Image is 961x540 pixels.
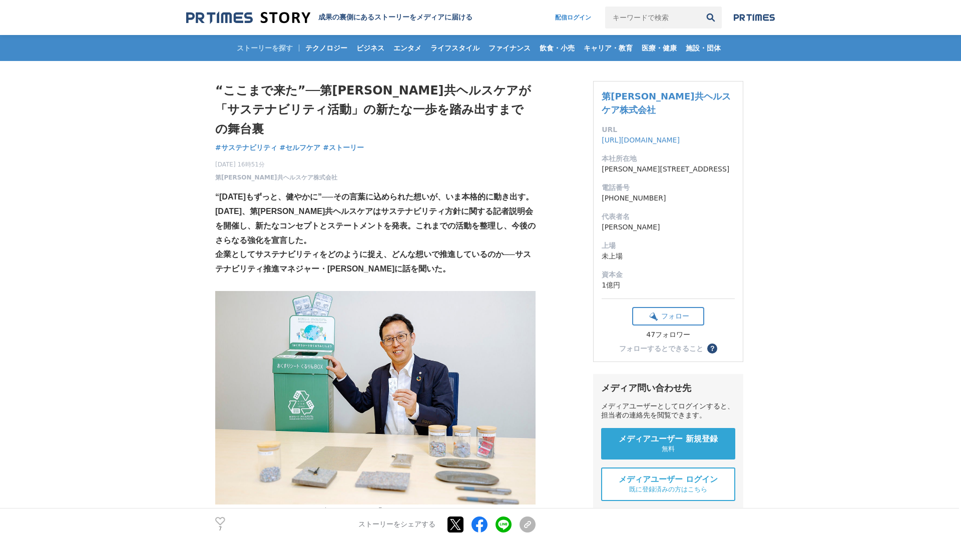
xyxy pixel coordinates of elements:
span: 施設・団体 [682,43,725,52]
span: ？ [709,345,716,352]
dt: 電話番号 [602,182,735,193]
a: #サステナビリティ [215,142,277,153]
div: メディア問い合わせ先 [601,382,735,394]
button: フォロー [632,307,704,325]
dd: [PERSON_NAME] [602,222,735,232]
a: エンタメ [389,35,425,61]
dd: 1億円 [602,280,735,290]
strong: [DATE]、第[PERSON_NAME]共ヘルスケアはサステナビリティ方針に関する記者説明会を開催し、新たなコンセプトとステートメントを発表。これまでの活動を整理し、今後のさらなる強化を宣言した。 [215,207,536,244]
a: 第[PERSON_NAME]共ヘルスケア株式会社 [602,91,730,115]
dd: [PERSON_NAME][STREET_ADDRESS] [602,164,735,174]
a: [URL][DOMAIN_NAME] [602,136,680,144]
span: 既に登録済みの方はこちら [629,485,707,494]
a: 施設・団体 [682,35,725,61]
a: テクノロジー [301,35,351,61]
p: ストーリーをシェアする [358,520,435,529]
a: ファイナンス [485,35,535,61]
button: 検索 [700,6,722,28]
span: エンタメ [389,43,425,52]
span: #サステナビリティ [215,143,277,152]
button: ？ [707,343,717,353]
dt: 本社所在地 [602,153,735,164]
p: 7 [215,526,225,531]
p: サステナビリティサイト「Wellness for Good」： [215,504,536,519]
img: thumbnail_910c58a0-73f5-11f0-b044-6f7ac2b63f01.jpg [215,291,536,504]
dt: 代表者名 [602,211,735,222]
dd: [PHONE_NUMBER] [602,193,735,203]
a: 成果の裏側にあるストーリーをメディアに届ける 成果の裏側にあるストーリーをメディアに届ける [186,11,472,24]
h1: “ここまで来た”──第[PERSON_NAME]共ヘルスケアが「サステナビリティ活動」の新たな一歩を踏み出すまでの舞台裏 [215,81,536,138]
span: 無料 [662,444,675,453]
dt: URL [602,124,735,135]
span: 飲食・小売 [536,43,579,52]
dt: 上場 [602,240,735,251]
a: メディアユーザー 新規登録 無料 [601,428,735,459]
span: 医療・健康 [638,43,681,52]
span: メディアユーザー 新規登録 [619,434,718,444]
span: ライフスタイル [426,43,484,52]
a: ライフスタイル [426,35,484,61]
img: 成果の裏側にあるストーリーをメディアに届ける [186,11,310,24]
a: 配信ログイン [545,6,601,28]
a: 医療・健康 [638,35,681,61]
span: メディアユーザー ログイン [619,474,718,485]
div: メディアユーザーとしてログインすると、担当者の連絡先を閲覧できます。 [601,402,735,420]
div: 47フォロワー [632,330,704,339]
img: prtimes [734,13,775,21]
dd: 未上場 [602,251,735,261]
span: テクノロジー [301,43,351,52]
a: 第[PERSON_NAME]共ヘルスケア株式会社 [215,173,337,182]
span: [DATE] 16時51分 [215,160,337,169]
span: #セルフケア [280,143,321,152]
span: #ストーリー [323,143,364,152]
a: 飲食・小売 [536,35,579,61]
div: フォローするとできること [619,345,703,352]
dt: 資本金 [602,269,735,280]
strong: 企業としてサステナビリティをどのように捉え、どんな想いで推進しているのか──サステナビリティ推進マネジャー・[PERSON_NAME]に話を聞いた。 [215,250,531,273]
span: ビジネス [352,43,388,52]
a: #ストーリー [323,142,364,153]
a: #セルフケア [280,142,321,153]
input: キーワードで検索 [605,6,700,28]
h2: 成果の裏側にあるストーリーをメディアに届ける [318,13,472,22]
a: メディアユーザー ログイン 既に登録済みの方はこちら [601,467,735,501]
a: ビジネス [352,35,388,61]
a: キャリア・教育 [580,35,637,61]
strong: “[DATE]もずっと、健やかに”──その言葉に込められた想いが、いま本格的に動き出す。 [215,192,534,201]
span: ファイナンス [485,43,535,52]
span: キャリア・教育 [580,43,637,52]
